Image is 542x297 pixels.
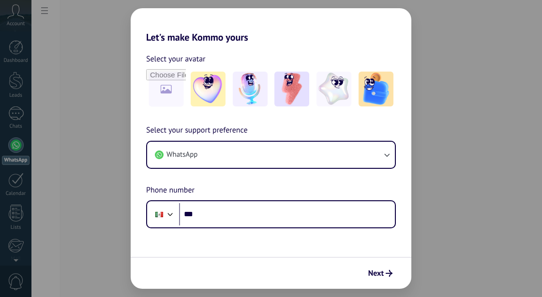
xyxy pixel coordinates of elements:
[316,72,351,106] img: -4.jpeg
[359,72,393,106] img: -5.jpeg
[368,270,384,277] span: Next
[364,265,397,282] button: Next
[147,142,395,168] button: WhatsApp
[233,72,268,106] img: -2.jpeg
[146,124,248,137] span: Select your support preference
[274,72,309,106] img: -3.jpeg
[166,150,197,160] span: WhatsApp
[146,53,206,65] span: Select your avatar
[131,8,411,43] h2: Let's make Kommo yours
[150,204,168,224] div: Mexico: + 52
[191,72,226,106] img: -1.jpeg
[146,184,195,197] span: Phone number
